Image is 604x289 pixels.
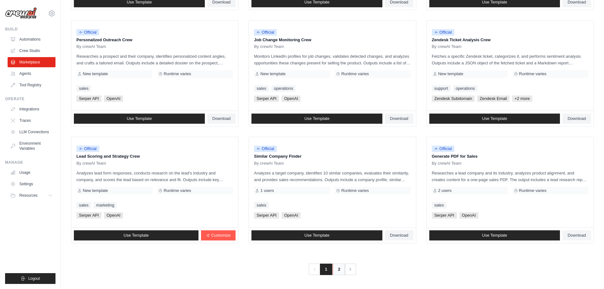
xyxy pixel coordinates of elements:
[432,212,457,219] span: Serper API
[76,212,101,219] span: Serper API
[254,95,279,102] span: Serper API
[271,85,296,92] a: operations
[568,233,586,238] span: Download
[438,71,463,76] span: New template
[562,230,591,240] a: Download
[385,230,413,240] a: Download
[8,34,55,44] a: Automations
[254,53,411,66] p: Monitors LinkedIn profiles for job changes, validates detected changes, and analyzes opportunitie...
[251,230,382,240] a: Use Template
[254,37,411,43] p: Job Change Monitoring Crew
[482,233,507,238] span: Use Template
[211,233,231,238] span: Customize
[76,44,106,49] span: By crewAI Team
[8,80,55,90] a: Tool Registry
[341,71,369,76] span: Runtime varies
[8,57,55,67] a: Marketplace
[432,202,446,208] a: sales
[76,85,91,92] a: sales
[124,233,149,238] span: Use Template
[512,95,532,102] span: +2 more
[164,188,191,193] span: Runtime varies
[8,190,55,200] button: Resources
[341,188,369,193] span: Runtime varies
[320,264,332,275] span: 1
[429,230,560,240] a: Use Template
[438,188,452,193] span: 2 users
[432,44,462,49] span: By crewAI Team
[385,114,413,124] a: Download
[432,37,588,43] p: Zendesk Ticket Analysis Crew
[94,202,117,208] a: marketing
[19,193,37,198] span: Resources
[8,127,55,137] a: LLM Connections
[562,114,591,124] a: Download
[127,116,152,121] span: Use Template
[76,202,91,208] a: sales
[282,212,301,219] span: OpenAI
[429,114,560,124] a: Use Template
[477,95,510,102] span: Zendesk Email
[432,29,455,36] span: Official
[390,116,408,121] span: Download
[254,161,284,166] span: By crewAI Team
[76,146,99,152] span: Official
[254,44,284,49] span: By crewAI Team
[201,230,236,240] a: Customize
[5,96,55,102] div: Operate
[568,116,586,121] span: Download
[212,116,231,121] span: Download
[304,116,329,121] span: Use Template
[309,264,356,275] nav: Pagination
[83,188,108,193] span: New template
[164,71,191,76] span: Runtime varies
[432,161,462,166] span: By crewAI Team
[254,146,277,152] span: Official
[8,115,55,126] a: Traces
[8,138,55,154] a: Environment Variables
[432,85,451,92] a: support
[260,71,285,76] span: New template
[8,104,55,114] a: Integrations
[83,71,108,76] span: New template
[8,179,55,189] a: Settings
[8,69,55,79] a: Agents
[76,170,233,183] p: Analyzes lead form responses, conducts research on the lead's industry and company, and scores th...
[254,202,269,208] a: sales
[482,116,507,121] span: Use Template
[76,153,233,160] p: Lead Scoring and Strategy Crew
[74,230,198,240] a: Use Template
[74,114,205,124] a: Use Template
[5,7,37,19] img: Logo
[5,27,55,32] div: Build
[28,276,40,281] span: Logout
[104,212,123,219] span: OpenAI
[76,95,101,102] span: Serper API
[304,233,329,238] span: Use Template
[76,37,233,43] p: Personalized Outreach Crew
[432,95,475,102] span: Zendesk Subdomain
[76,53,233,66] p: Researches a prospect and their company, identifies personalized content angles, and crafts a tai...
[254,153,411,160] p: Similar Company Finder
[207,114,236,124] a: Download
[333,264,345,275] a: 2
[8,46,55,56] a: Crew Studio
[459,212,478,219] span: OpenAI
[432,146,455,152] span: Official
[254,29,277,36] span: Official
[260,188,274,193] span: 1 users
[432,153,588,160] p: Generate PDF for Sales
[5,273,55,284] button: Logout
[76,161,106,166] span: By crewAI Team
[282,95,301,102] span: OpenAI
[432,170,588,183] p: Researches a lead company and its industry, analyzes product alignment, and creates content for a...
[254,170,411,183] p: Analyzes a target company, identifies 10 similar companies, evaluates their similarity, and provi...
[453,85,477,92] a: operations
[5,160,55,165] div: Manage
[432,53,588,66] p: Fetches a specific Zendesk ticket, categorizes it, and performs sentiment analysis. Outputs inclu...
[76,29,99,36] span: Official
[254,85,269,92] a: sales
[519,188,547,193] span: Runtime varies
[104,95,123,102] span: OpenAI
[8,167,55,178] a: Usage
